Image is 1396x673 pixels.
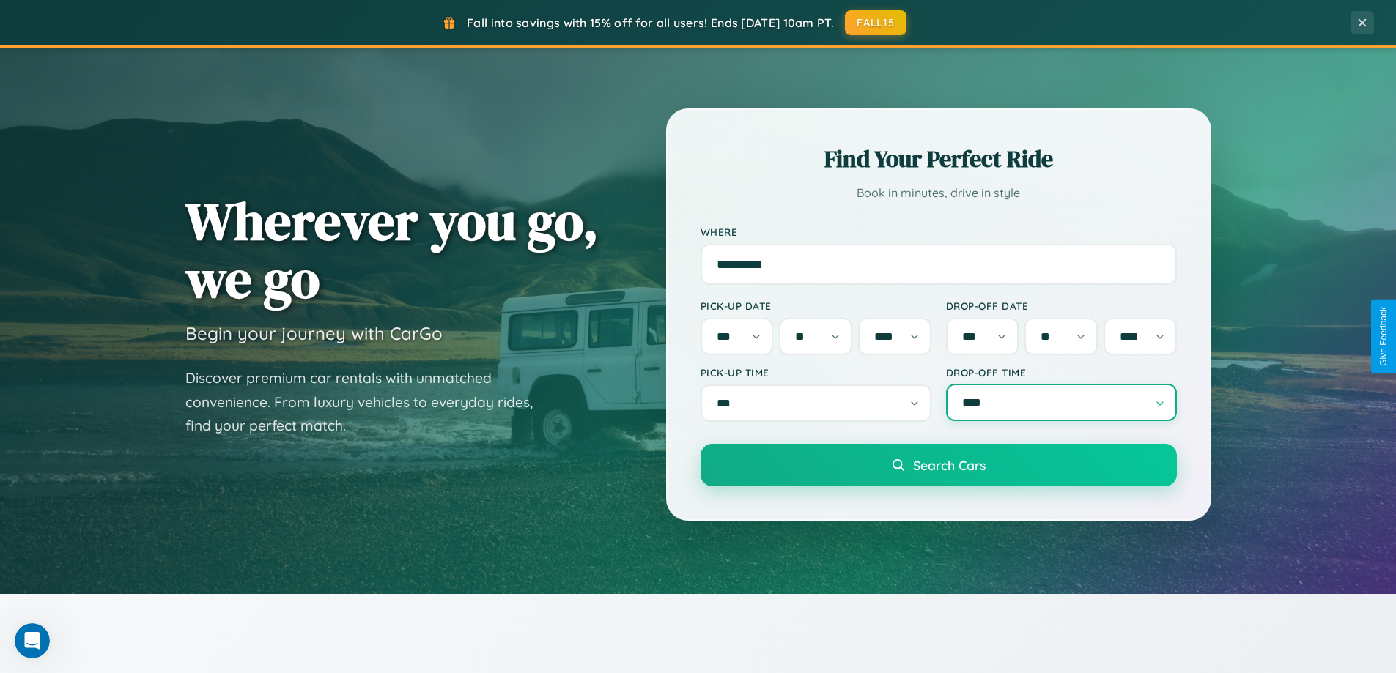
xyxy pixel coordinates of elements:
[701,444,1177,486] button: Search Cars
[701,226,1177,238] label: Where
[701,143,1177,175] h2: Find Your Perfect Ride
[185,366,552,438] p: Discover premium car rentals with unmatched convenience. From luxury vehicles to everyday rides, ...
[185,192,599,308] h1: Wherever you go, we go
[946,366,1177,379] label: Drop-off Time
[913,457,986,473] span: Search Cars
[467,15,834,30] span: Fall into savings with 15% off for all users! Ends [DATE] 10am PT.
[701,182,1177,204] p: Book in minutes, drive in style
[15,623,50,658] iframe: Intercom live chat
[1378,307,1389,366] div: Give Feedback
[701,300,931,312] label: Pick-up Date
[185,322,443,344] h3: Begin your journey with CarGo
[701,366,931,379] label: Pick-up Time
[946,300,1177,312] label: Drop-off Date
[845,10,906,35] button: FALL15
